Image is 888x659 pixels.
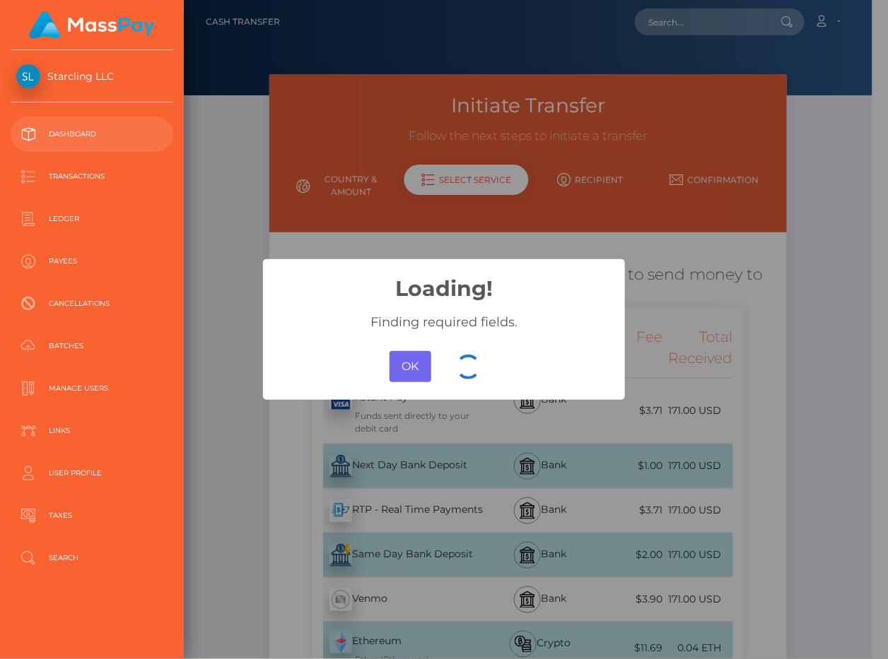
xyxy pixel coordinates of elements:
[11,70,173,83] span: Starcling LLC
[16,166,168,187] p: Transactions
[263,302,625,333] div: Finding required fields.
[16,336,168,357] p: Batches
[29,11,155,39] img: MassPay Logo
[263,259,625,302] h2: Loading!
[16,420,168,441] p: Links
[16,378,168,399] p: Manage Users
[16,124,168,145] p: Dashboard
[390,351,431,382] button: OK
[16,208,168,230] p: Ledger
[16,293,168,314] p: Cancellations
[16,64,40,88] img: Starcling LLC
[16,547,168,569] p: Search
[16,463,168,484] p: User Profile
[16,505,168,526] p: Taxes
[16,251,168,272] p: Payees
